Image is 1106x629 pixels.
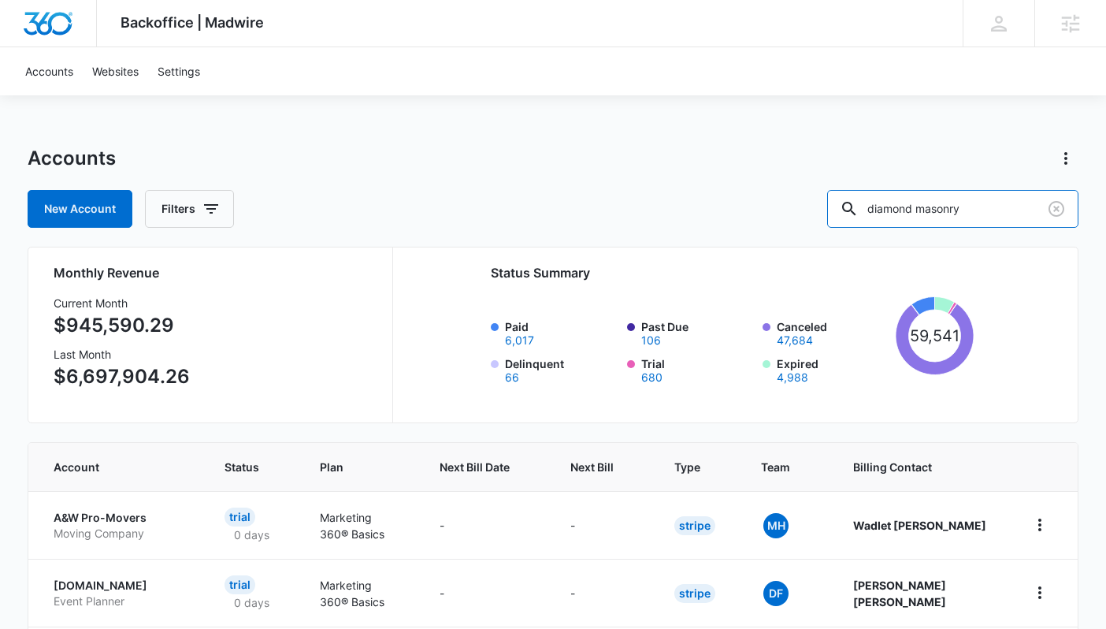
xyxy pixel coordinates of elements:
[853,459,989,475] span: Billing Contact
[43,91,55,104] img: tab_domain_overview_orange.svg
[148,47,210,95] a: Settings
[25,25,38,38] img: logo_orange.svg
[54,594,187,609] p: Event Planner
[440,459,510,475] span: Next Bill Date
[641,335,661,346] button: Past Due
[225,527,279,543] p: 0 days
[853,579,946,609] strong: [PERSON_NAME] [PERSON_NAME]
[827,190,1078,228] input: Search
[174,93,265,103] div: Keywords by Traffic
[1044,196,1069,221] button: Clear
[491,263,974,282] h2: Status Summary
[83,47,148,95] a: Websites
[853,519,986,532] strong: Wadlet [PERSON_NAME]
[28,190,132,228] a: New Account
[54,526,187,542] p: Moving Company
[1027,512,1052,538] button: home
[570,459,614,475] span: Next Bill
[54,363,190,391] p: $6,697,904.26
[54,311,190,340] p: $945,590.29
[910,326,959,345] tspan: 59,541
[1053,146,1078,171] button: Actions
[54,346,190,363] h3: Last Month
[777,318,889,346] label: Canceled
[60,93,141,103] div: Domain Overview
[505,318,618,346] label: Paid
[25,41,38,54] img: website_grey.svg
[421,559,551,627] td: -
[641,355,754,383] label: Trial
[16,47,83,95] a: Accounts
[225,594,279,611] p: 0 days
[641,318,754,346] label: Past Due
[320,577,403,610] p: Marketing 360® Basics
[505,335,534,346] button: Paid
[54,578,187,609] a: [DOMAIN_NAME]Event Planner
[674,516,715,535] div: Stripe
[641,372,662,383] button: Trial
[54,295,190,311] h3: Current Month
[505,355,618,383] label: Delinquent
[54,510,187,526] p: A&W Pro-Movers
[777,372,808,383] button: Expired
[225,508,255,527] div: Trial
[54,263,373,282] h2: Monthly Revenue
[225,575,255,594] div: Trial
[777,335,813,346] button: Canceled
[225,459,259,475] span: Status
[54,578,187,594] p: [DOMAIN_NAME]
[551,491,655,559] td: -
[763,581,789,606] span: DF
[761,459,792,475] span: Team
[320,509,403,542] p: Marketing 360® Basics
[674,584,715,603] div: Stripe
[54,459,164,475] span: Account
[320,459,403,475] span: Plan
[505,372,519,383] button: Delinquent
[551,559,655,627] td: -
[763,513,789,538] span: MH
[674,459,700,475] span: Type
[54,510,187,541] a: A&W Pro-MoversMoving Company
[145,190,234,228] button: Filters
[121,14,264,31] span: Backoffice | Madwire
[28,147,116,170] h1: Accounts
[44,25,77,38] div: v 4.0.25
[421,491,551,559] td: -
[41,41,173,54] div: Domain: [DOMAIN_NAME]
[1027,580,1052,605] button: home
[157,91,169,104] img: tab_keywords_by_traffic_grey.svg
[777,355,889,383] label: Expired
